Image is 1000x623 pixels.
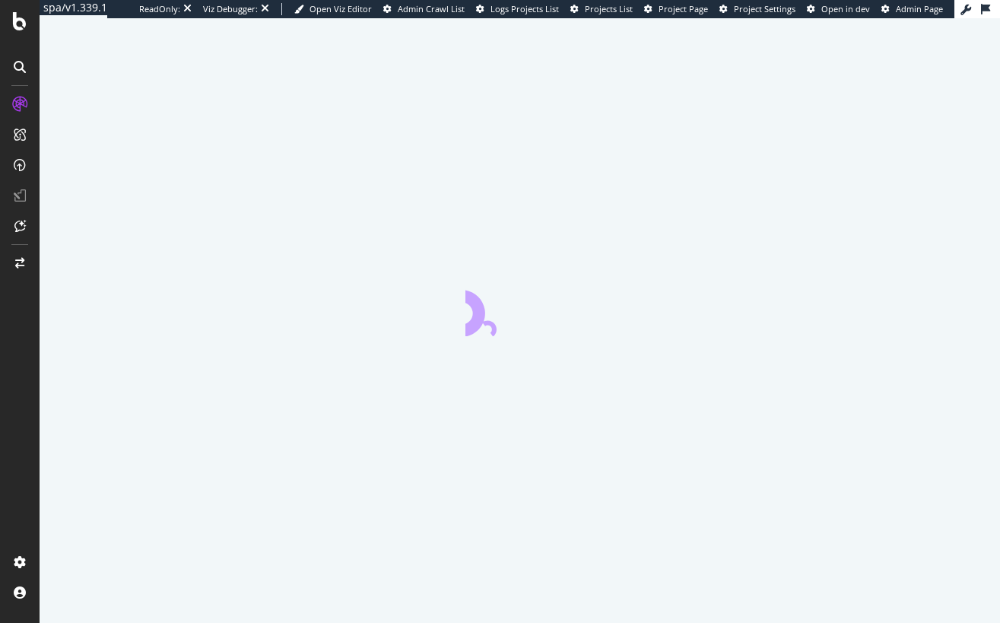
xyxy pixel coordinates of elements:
span: Open Viz Editor [310,3,372,14]
a: Admin Page [881,3,943,15]
span: Admin Crawl List [398,3,465,14]
div: animation [465,281,575,336]
a: Open in dev [807,3,870,15]
span: Project Settings [734,3,795,14]
div: ReadOnly: [139,3,180,15]
a: Open Viz Editor [294,3,372,15]
span: Admin Page [896,3,943,14]
span: Open in dev [821,3,870,14]
span: Logs Projects List [490,3,559,14]
a: Logs Projects List [476,3,559,15]
a: Project Settings [719,3,795,15]
span: Projects List [585,3,633,14]
a: Projects List [570,3,633,15]
a: Project Page [644,3,708,15]
a: Admin Crawl List [383,3,465,15]
div: Viz Debugger: [203,3,258,15]
span: Project Page [659,3,708,14]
